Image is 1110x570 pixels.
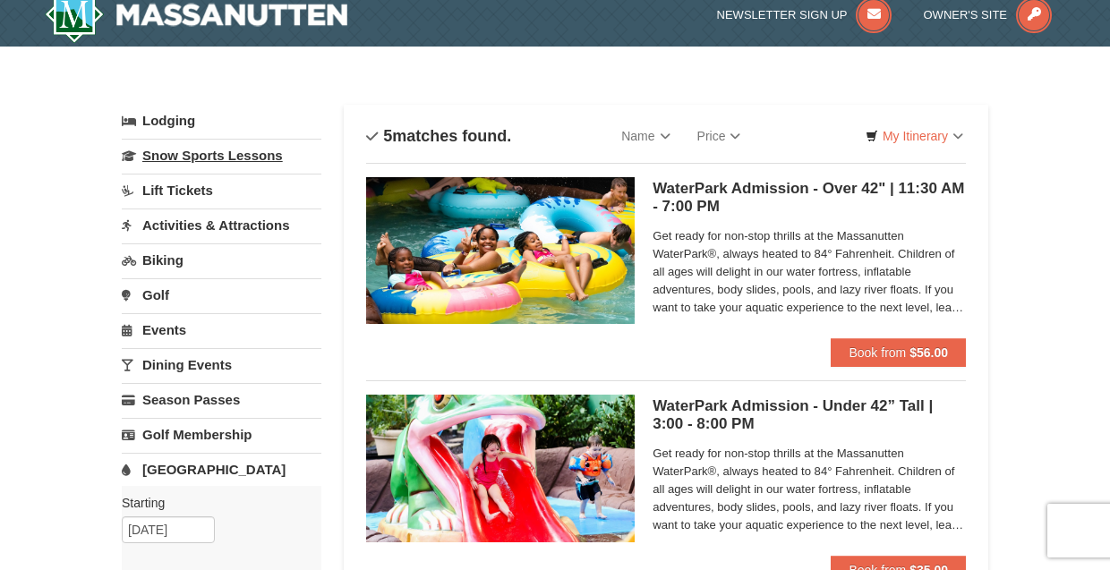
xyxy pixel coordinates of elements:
a: Name [608,118,683,154]
h5: WaterPark Admission - Over 42" | 11:30 AM - 7:00 PM [653,180,966,216]
img: 6619917-1560-394ba125.jpg [366,177,635,324]
span: Owner's Site [924,8,1008,21]
a: Season Passes [122,383,321,416]
button: Book from $56.00 [831,338,966,367]
a: My Itinerary [854,123,975,149]
a: Dining Events [122,348,321,381]
span: Book from [849,345,906,360]
span: Get ready for non-stop thrills at the Massanutten WaterPark®, always heated to 84° Fahrenheit. Ch... [653,445,966,534]
a: Snow Sports Lessons [122,139,321,172]
a: Price [684,118,755,154]
h4: matches found. [366,127,511,145]
span: Get ready for non-stop thrills at the Massanutten WaterPark®, always heated to 84° Fahrenheit. Ch... [653,227,966,317]
a: Golf Membership [122,418,321,451]
strong: $56.00 [909,345,948,360]
a: Lift Tickets [122,174,321,207]
h5: WaterPark Admission - Under 42” Tall | 3:00 - 8:00 PM [653,397,966,433]
a: Biking [122,243,321,276]
a: Activities & Attractions [122,208,321,242]
img: 6619917-1391-b04490f2.jpg [366,395,635,541]
a: Golf [122,278,321,311]
a: Lodging [122,105,321,137]
a: Owner's Site [924,8,1053,21]
span: Newsletter Sign Up [717,8,848,21]
label: Starting [122,494,308,512]
span: 5 [383,127,392,145]
a: Events [122,313,321,346]
a: [GEOGRAPHIC_DATA] [122,453,321,486]
a: Newsletter Sign Up [717,8,892,21]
